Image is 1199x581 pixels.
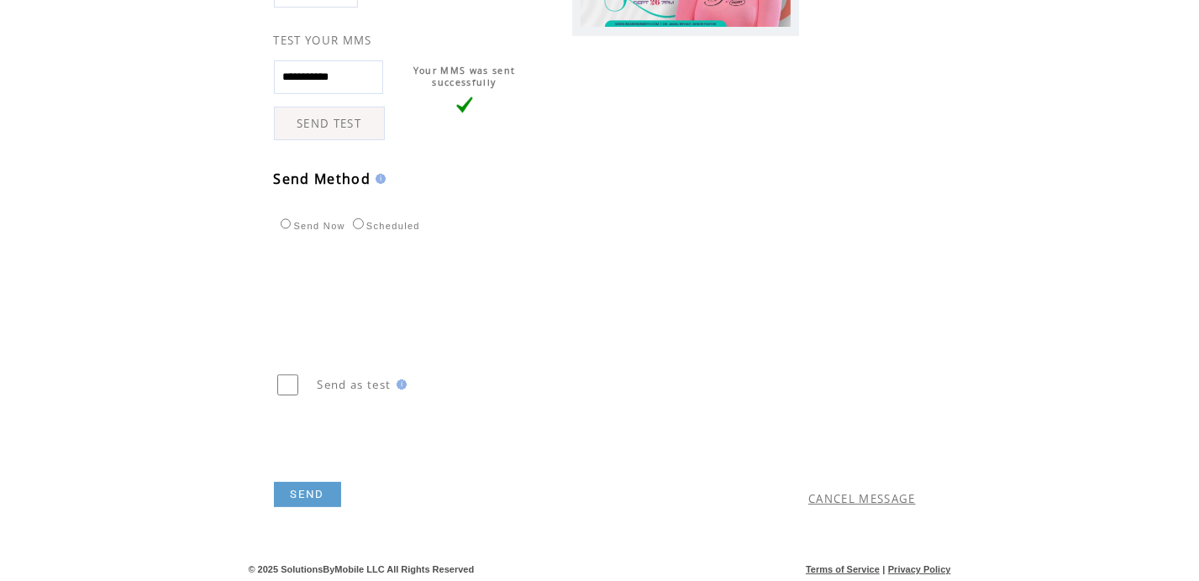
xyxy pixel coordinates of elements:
label: Scheduled [349,221,420,231]
img: help.gif [392,379,407,390]
span: © 2025 SolutionsByMobile LLC All Rights Reserved [249,564,475,574]
input: Send Now [281,218,292,229]
input: Scheduled [353,218,364,229]
a: CANCEL MESSAGE [808,491,916,506]
a: Privacy Policy [888,564,951,574]
a: SEND [274,482,341,507]
a: Terms of Service [806,564,880,574]
a: SEND TEST [274,107,385,140]
img: vLarge.png [456,97,473,113]
span: | [882,564,885,574]
span: Send Method [274,170,371,188]
span: TEST YOUR MMS [274,33,372,48]
label: Send Now [276,221,345,231]
span: Send as test [318,377,392,392]
img: help.gif [371,174,386,184]
span: Your MMS was sent successfully [413,65,516,88]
